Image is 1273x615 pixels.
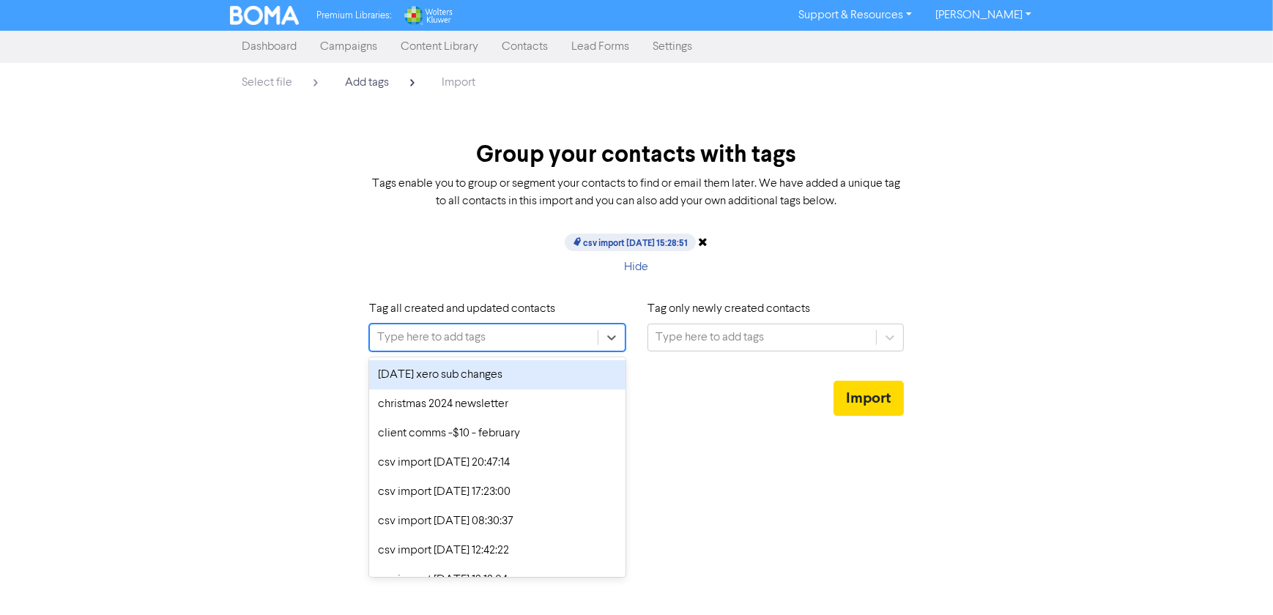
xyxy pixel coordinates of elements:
[612,252,661,283] button: Hide
[647,300,904,318] p: Tag only newly created contacts
[369,360,626,389] div: [DATE] xero sub changes
[316,11,391,20] span: Premium Libraries:
[369,507,626,536] div: csv import [DATE] 08:30:37
[560,32,641,61] a: Lead Forms
[389,32,490,61] a: Content Library
[656,329,764,346] div: Type here to add tags
[333,69,430,100] a: Add tags
[345,77,389,89] span: Add tags
[369,389,626,419] div: christmas 2024 newsletter
[430,69,487,97] a: Import
[565,234,695,251] span: csv import [DATE] 15:28:51
[641,32,704,61] a: Settings
[230,69,333,100] a: Select file
[403,6,453,25] img: Wolters Kluwer
[369,419,626,448] div: client comms -$10 - february
[442,77,475,89] span: Import
[490,32,560,61] a: Contacts
[369,536,626,565] div: csv import [DATE] 12:42:22
[924,4,1043,27] a: [PERSON_NAME]
[377,329,486,346] div: Type here to add tags
[308,32,389,61] a: Campaigns
[369,477,626,507] div: csv import [DATE] 17:23:00
[369,300,626,318] p: Tag all created and updated contacts
[787,4,924,27] a: Support & Resources
[369,175,904,210] p: Tags enable you to group or segment your contacts to find or email them later. We have added a un...
[699,236,708,247] i: Remove auto tag
[369,141,904,168] h2: Group your contacts with tags
[369,448,626,477] div: csv import [DATE] 20:47:14
[242,77,292,89] span: Select file
[834,381,904,416] button: Import
[369,565,626,594] div: csv import [DATE] 12:12:04
[1089,457,1273,615] iframe: Chat Widget
[230,6,299,25] img: BOMA Logo
[230,32,308,61] a: Dashboard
